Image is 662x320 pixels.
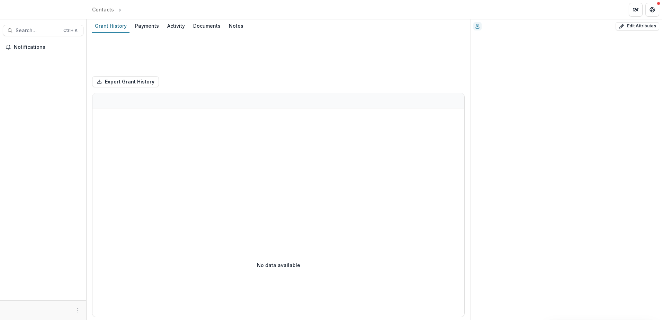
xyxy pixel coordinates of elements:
[226,21,246,31] div: Notes
[92,21,129,31] div: Grant History
[164,21,188,31] div: Activity
[164,19,188,33] a: Activity
[3,42,83,53] button: Notifications
[74,306,82,314] button: More
[629,3,643,17] button: Partners
[3,25,83,36] button: Search...
[190,21,223,31] div: Documents
[257,261,300,269] p: No data available
[89,5,117,15] a: Contacts
[190,19,223,33] a: Documents
[132,21,162,31] div: Payments
[645,3,659,17] button: Get Help
[616,22,659,30] button: Edit Attributes
[92,19,129,33] a: Grant History
[226,19,246,33] a: Notes
[16,28,59,34] span: Search...
[92,76,159,87] button: Export Grant History
[14,44,81,50] span: Notifications
[132,19,162,33] a: Payments
[89,5,152,15] nav: breadcrumb
[92,6,114,13] div: Contacts
[62,27,79,34] div: Ctrl + K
